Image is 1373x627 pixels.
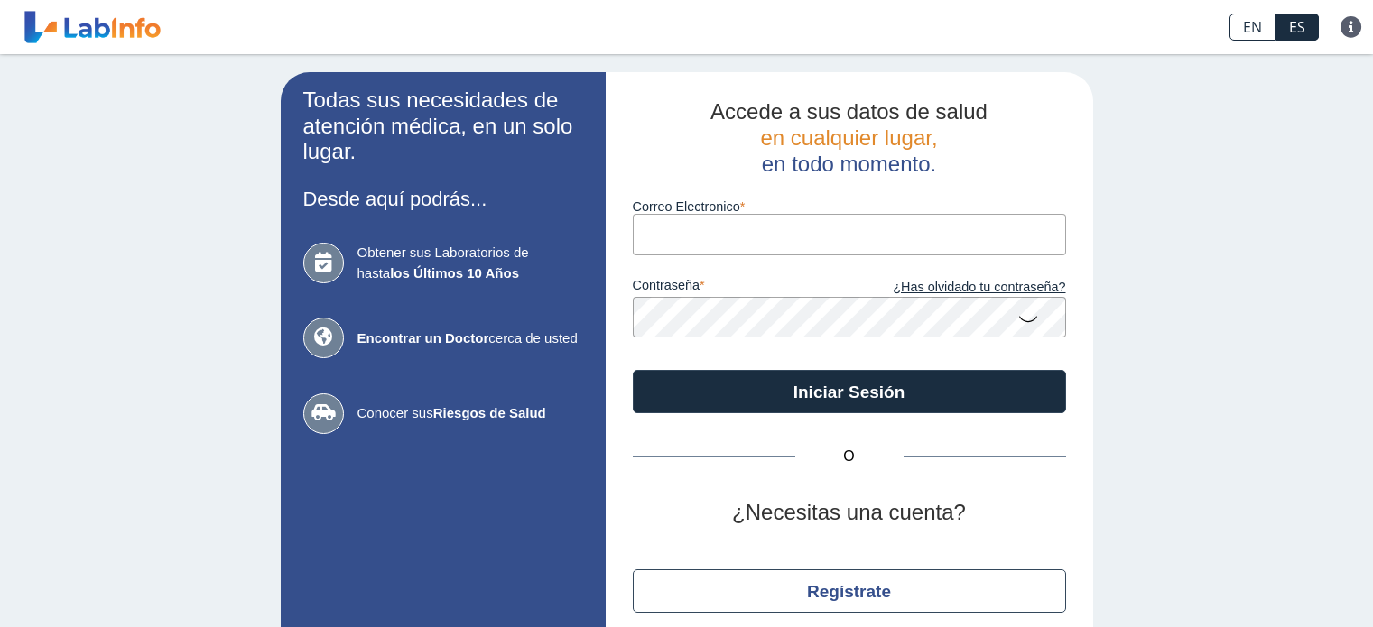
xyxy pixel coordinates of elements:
h2: ¿Necesitas una cuenta? [633,500,1066,526]
label: contraseña [633,278,849,298]
label: Correo Electronico [633,199,1066,214]
a: EN [1229,14,1276,41]
b: Encontrar un Doctor [357,330,489,346]
button: Iniciar Sesión [633,370,1066,413]
a: ¿Has olvidado tu contraseña? [849,278,1066,298]
span: en todo momento. [762,152,936,176]
span: O [795,446,904,467]
button: Regístrate [633,569,1066,613]
h3: Desde aquí podrás... [303,188,583,210]
span: Obtener sus Laboratorios de hasta [357,243,583,283]
span: Accede a sus datos de salud [710,99,988,124]
a: ES [1276,14,1319,41]
h2: Todas sus necesidades de atención médica, en un solo lugar. [303,88,583,165]
b: los Últimos 10 Años [390,265,519,281]
b: Riesgos de Salud [433,405,546,420]
span: cerca de usted [357,328,583,349]
span: en cualquier lugar, [760,125,937,150]
span: Conocer sus [357,403,583,424]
